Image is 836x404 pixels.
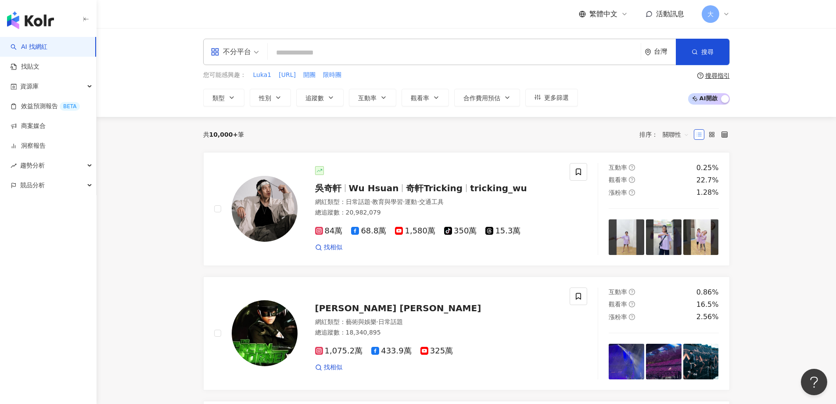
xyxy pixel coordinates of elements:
span: 運動 [405,198,417,205]
span: question-circle [629,301,635,307]
span: 類型 [212,95,225,102]
span: · [417,198,419,205]
img: KOL Avatar [232,176,298,242]
div: 總追蹤數 ： 20,982,079 [315,208,560,217]
span: 日常話題 [378,318,403,325]
button: Luka1 [253,70,272,80]
a: 效益預測報告BETA [11,102,80,111]
button: 合作費用預估 [454,89,520,106]
span: 吳奇軒 [315,183,341,193]
span: question-circle [629,289,635,295]
button: 觀看率 [402,89,449,106]
span: 互動率 [609,288,627,295]
span: question-circle [629,189,635,196]
div: 網紅類型 ： [315,198,560,207]
span: 觀看率 [411,95,429,102]
span: 性別 [259,95,271,102]
span: appstore [211,47,219,56]
span: 藝術與娛樂 [346,318,377,325]
span: 觀看率 [609,176,627,183]
iframe: Help Scout Beacon - Open [801,369,827,395]
button: 搜尋 [676,39,729,65]
div: 總追蹤數 ： 18,340,895 [315,328,560,337]
span: 68.8萬 [351,226,386,236]
div: 1.28% [696,188,719,197]
a: 洞察報告 [11,142,46,150]
div: 排序： [639,127,694,142]
span: question-circle [629,164,635,171]
span: 350萬 [444,226,477,236]
span: 觀看率 [609,301,627,308]
span: 合作費用預估 [463,95,500,102]
img: post-image [683,344,719,379]
img: KOL Avatar [232,300,298,366]
span: 找相似 [324,363,342,372]
button: 限時團 [323,70,342,80]
a: 找相似 [315,363,342,372]
span: 找相似 [324,243,342,252]
div: 0.25% [696,163,719,173]
span: Luka1 [253,71,272,80]
img: post-image [646,219,682,255]
span: 1,075.2萬 [315,346,363,356]
img: post-image [609,344,644,379]
img: post-image [609,219,644,255]
a: KOL Avatar[PERSON_NAME] [PERSON_NAME]網紅類型：藝術與娛樂·日常話題總追蹤數：18,340,8951,075.2萬433.9萬325萬找相似互動率questi... [203,277,730,390]
div: 22.7% [696,175,719,185]
img: logo [7,11,54,29]
span: 追蹤數 [305,95,324,102]
img: post-image [683,219,719,255]
span: 84萬 [315,226,343,236]
span: 限時團 [323,71,341,80]
div: 2.56% [696,312,719,322]
span: 10,000+ [209,131,238,138]
div: 台灣 [654,48,676,55]
span: 日常話題 [346,198,370,205]
button: 類型 [203,89,244,106]
div: 共 筆 [203,131,244,138]
img: post-image [646,344,682,379]
span: · [403,198,405,205]
span: rise [11,163,17,169]
span: 趨勢分析 [20,156,45,175]
div: 16.5% [696,300,719,309]
span: 433.9萬 [371,346,412,356]
span: 開團 [303,71,316,80]
span: · [377,318,378,325]
span: question-circle [697,73,703,79]
span: [URL] [279,71,296,80]
span: question-circle [629,314,635,320]
span: 1,580萬 [395,226,435,236]
span: 搜尋 [701,48,714,55]
span: · [370,198,372,205]
span: 325萬 [420,346,453,356]
div: 不分平台 [211,45,251,59]
span: 繁體中文 [589,9,617,19]
button: 追蹤數 [296,89,344,106]
span: 更多篩選 [544,94,569,101]
span: 15.3萬 [485,226,520,236]
span: 教育與學習 [372,198,403,205]
div: 0.86% [696,288,719,297]
div: 搜尋指引 [705,72,730,79]
button: 性別 [250,89,291,106]
span: 競品分析 [20,175,45,195]
a: searchAI 找網紅 [11,43,47,51]
span: 大 [707,9,714,19]
span: 互動率 [609,164,627,171]
span: environment [645,49,651,55]
span: question-circle [629,177,635,183]
a: 找相似 [315,243,342,252]
span: tricking_wu [470,183,527,193]
button: [URL] [278,70,296,80]
a: 找貼文 [11,62,39,71]
span: 資源庫 [20,76,39,96]
span: 漲粉率 [609,189,627,196]
a: 商案媒合 [11,122,46,131]
a: KOL Avatar吳奇軒Wu Hsuan奇軒Trickingtricking_wu網紅類型：日常話題·教育與學習·運動·交通工具總追蹤數：20,982,07984萬68.8萬1,580萬350... [203,152,730,266]
span: Wu Hsuan [349,183,399,193]
span: 關聯性 [663,127,689,142]
span: 活動訊息 [656,10,684,18]
button: 更多篩選 [525,89,578,106]
span: 奇軒Tricking [406,183,463,193]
